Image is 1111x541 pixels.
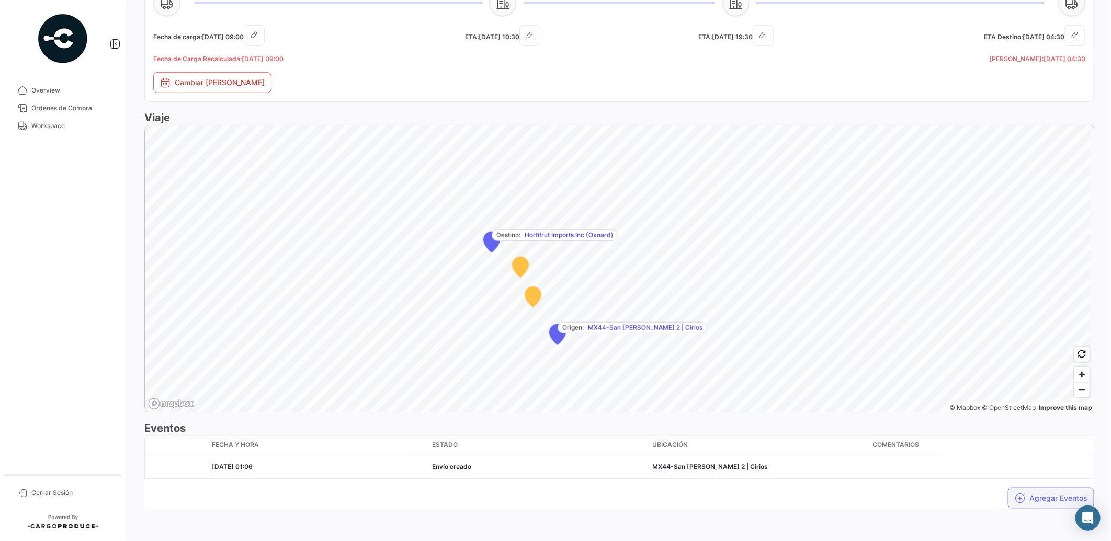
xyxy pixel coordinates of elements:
h5: ETA Destino: [853,25,1086,46]
span: Zoom out [1074,383,1090,397]
div: Map marker [512,257,529,278]
span: Origen: [562,323,584,332]
span: [DATE] 09:00 [202,33,244,41]
span: Estado [432,440,458,450]
div: Map marker [483,232,500,252]
span: Hortifrut Imports Inc (Oxnard) [525,231,614,240]
img: powered-by.png [37,13,89,65]
span: Workspace [31,121,113,131]
h5: Fecha de carga: [153,25,387,46]
div: Abrir Intercom Messenger [1075,505,1101,531]
datatable-header-cell: Comentarios [869,436,1089,455]
button: Zoom in [1074,367,1090,382]
datatable-header-cell: Ubicación [649,436,869,455]
a: Map feedback [1039,404,1092,411]
span: Destino: [496,231,520,240]
span: [DATE] 19:30 [712,33,753,41]
button: Agregar Eventos [1008,488,1094,509]
h5: [PERSON_NAME]: [853,54,1086,64]
canvas: Map [145,125,1091,414]
span: MX44-San [PERSON_NAME] 2 | Cirios [588,323,702,332]
a: Órdenes de Compra [8,99,117,117]
datatable-header-cell: Estado [428,436,648,455]
span: Órdenes de Compra [31,103,113,113]
a: Workspace [8,117,117,135]
h3: Eventos [144,421,1094,435]
button: Zoom out [1074,382,1090,397]
span: [DATE] 09:00 [242,55,284,63]
a: Overview [8,82,117,99]
h5: Fecha de Carga Recalculada: [153,54,387,64]
a: Mapbox [949,404,980,411]
datatable-header-cell: Fecha y Hora [208,436,428,455]
h5: ETA: [387,25,620,46]
span: Ubicación [653,440,688,450]
a: OpenStreetMap [982,404,1036,411]
button: Cambiar [PERSON_NAME] [153,72,271,93]
span: Overview [31,86,113,95]
a: Mapbox logo [148,398,194,410]
div: Map marker [549,324,566,345]
div: Envío creado [432,462,644,471]
span: Comentarios [873,440,920,450]
span: [DATE] 04:30 [1044,55,1085,63]
span: [DATE] 10:30 [479,33,519,41]
h5: ETA: [619,25,853,46]
h3: Viaje [144,110,1094,125]
div: MX44-San [PERSON_NAME] 2 | Cirios [653,462,865,471]
div: Map marker [525,286,541,307]
span: Fecha y Hora [212,440,259,450]
span: [DATE] 04:30 [1023,33,1064,41]
span: Cerrar Sesión [31,488,113,498]
span: [DATE] 01:06 [212,463,253,470]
